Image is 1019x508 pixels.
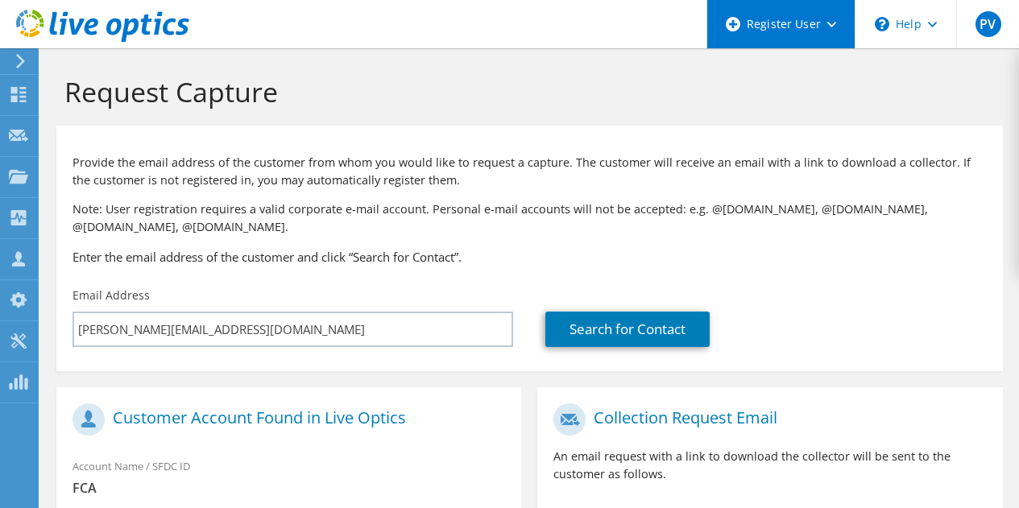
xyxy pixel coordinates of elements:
[875,17,889,31] svg: \n
[553,448,986,483] p: An email request with a link to download the collector will be sent to the customer as follows.
[976,11,1001,37] span: PV
[72,248,987,266] h3: Enter the email address of the customer and click “Search for Contact”.
[72,479,505,497] span: FCA
[545,312,710,347] a: Search for Contact
[553,403,978,436] h1: Collection Request Email
[72,154,987,189] p: Provide the email address of the customer from whom you would like to request a capture. The cust...
[72,287,150,304] label: Email Address
[72,403,497,436] h1: Customer Account Found in Live Optics
[72,200,987,236] p: Note: User registration requires a valid corporate e-mail account. Personal e-mail accounts will ...
[64,75,987,109] h1: Request Capture
[56,449,521,505] div: Account Name / SFDC ID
